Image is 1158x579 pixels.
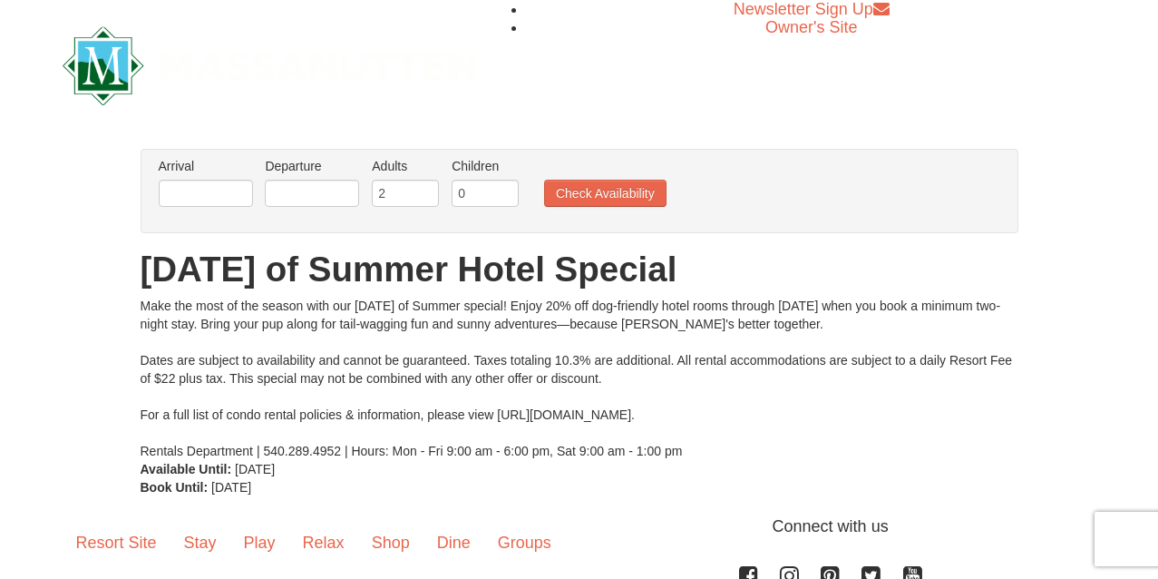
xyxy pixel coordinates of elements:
[63,42,478,84] a: Massanutten Resort
[372,157,439,175] label: Adults
[544,180,667,207] button: Check Availability
[141,297,1018,460] div: Make the most of the season with our [DATE] of Summer special! Enjoy 20% off dog-friendly hotel r...
[159,157,253,175] label: Arrival
[141,462,232,476] strong: Available Until:
[141,251,1018,288] h1: [DATE] of Summer Hotel Special
[63,515,170,571] a: Resort Site
[484,515,565,571] a: Groups
[63,515,1096,539] p: Connect with us
[235,462,275,476] span: [DATE]
[423,515,484,571] a: Dine
[141,480,209,495] strong: Book Until:
[63,26,478,105] img: Massanutten Resort Logo
[170,515,230,571] a: Stay
[358,515,423,571] a: Shop
[289,515,358,571] a: Relax
[265,157,359,175] label: Departure
[211,480,251,495] span: [DATE]
[230,515,289,571] a: Play
[765,18,857,36] a: Owner's Site
[452,157,519,175] label: Children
